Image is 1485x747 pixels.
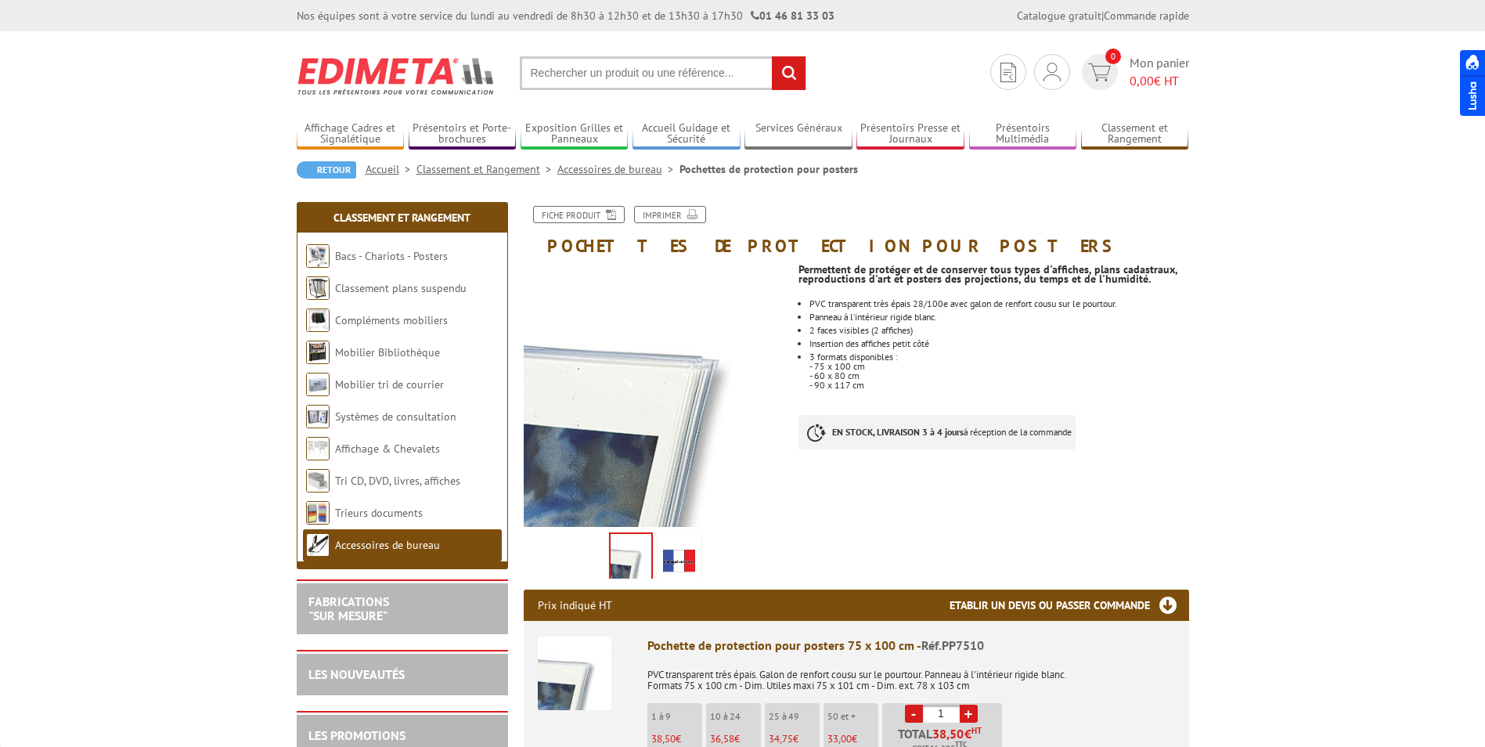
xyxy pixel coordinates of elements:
[308,666,405,682] a: LES NOUVEAUTÉS
[832,426,964,438] strong: EN STOCK, LIVRAISON 3 à 4 jours
[809,371,1188,381] div: - 60 x 80 cm
[661,536,698,584] img: edimeta_produit_fabrique_en_france.jpg
[1130,54,1189,90] span: Mon panier
[306,469,330,493] img: Tri CD, DVD, livres, affiches
[297,121,405,147] a: Affichage Cadres et Signalétique
[306,405,330,428] img: Systèmes de consultation
[1017,8,1189,23] div: |
[905,705,923,723] a: -
[520,56,806,90] input: Rechercher un produit ou une référence...
[634,206,706,223] a: Imprimer
[1130,72,1189,90] span: € HT
[809,352,1188,362] div: 3 formats disponibles :
[335,313,448,327] a: Compléments mobiliers
[647,637,1175,655] div: Pochette de protection pour posters 75 x 100 cm -
[557,162,679,176] a: Accessoires de bureau
[679,161,858,177] li: Pochettes de protection pour posters
[798,415,1076,449] p: à réception de la commande
[769,711,820,722] p: 25 à 49
[769,734,820,745] p: €
[1130,73,1154,88] span: 0,00
[308,594,389,623] a: FABRICATIONS"Sur Mesure"
[751,9,834,23] strong: 01 46 81 33 03
[921,637,984,653] span: Réf.PP7510
[827,734,878,745] p: €
[960,705,978,723] a: +
[306,501,330,525] img: Trieurs documents
[1081,121,1189,147] a: Classement et Rangement
[971,725,982,736] sup: HT
[809,326,1188,335] p: 2 faces visibles (2 affiches)
[366,162,416,176] a: Accueil
[335,474,460,488] a: Tri CD, DVD, livres, affiches
[416,162,557,176] a: Classement et Rangement
[335,345,440,359] a: Mobilier Bibliothèque
[1088,63,1111,81] img: devis rapide
[297,8,834,23] div: Nos équipes sont à votre service du lundi au vendredi de 8h30 à 12h30 et de 13h30 à 17h30
[1078,54,1189,90] a: devis rapide 0 Mon panier 0,00€ HT
[306,373,330,396] img: Mobilier tri de courrier
[306,244,330,268] img: Bacs - Chariots - Posters
[297,47,496,105] img: Edimeta
[856,121,964,147] a: Présentoirs Presse et Journaux
[335,538,440,552] a: Accessoires de bureau
[1017,9,1101,23] a: Catalogue gratuit
[1105,49,1121,64] span: 0
[710,732,734,745] span: 36,58
[651,732,676,745] span: 38,50
[827,732,852,745] span: 33,00
[827,711,878,722] p: 50 et +
[710,734,761,745] p: €
[633,121,741,147] a: Accueil Guidage et Sécurité
[306,341,330,364] img: Mobilier Bibliothèque
[744,121,852,147] a: Services Généraux
[1043,63,1061,81] img: devis rapide
[308,727,405,743] a: LES PROMOTIONS
[538,590,612,621] p: Prix indiqué HT
[969,121,1077,147] a: Présentoirs Multimédia
[651,734,702,745] p: €
[335,377,444,392] a: Mobilier tri de courrier
[521,121,629,147] a: Exposition Grilles et Panneaux
[809,339,1188,348] li: Insertion des affiches petit côté
[306,533,330,557] img: Accessoires de bureau
[335,506,423,520] a: Trieurs documents
[964,727,971,740] span: €
[409,121,517,147] a: Présentoirs et Porte-brochures
[950,590,1189,621] h3: Etablir un devis ou passer commande
[932,727,964,740] span: 38,50
[809,381,1188,390] div: - 90 x 117 cm
[538,637,611,710] img: Pochette de protection pour posters 75 x 100 cm
[647,659,1175,691] p: PVC transparent très épais. Galon de renfort cousu sur le pourtour. Panneau à l’intérieur rigide ...
[335,410,456,424] a: Systèmes de consultation
[306,437,330,460] img: Affichage & Chevalets
[809,299,1188,309] li: PVC transparent très épais 28/100e avec galon de renfort cousu sur le pourtour.
[651,711,702,722] p: 1 à 9
[306,309,330,332] img: Compléments mobiliers
[611,534,651,583] img: pp7510_pochettes_de_protection_pour_posters_75x100cm.jpg
[809,362,1188,371] div: - 75 x 100 cm
[306,276,330,300] img: Classement plans suspendu
[1000,63,1016,82] img: devis rapide
[809,312,1188,322] li: Panneau à l’intérieur rigide blanc.
[710,711,761,722] p: 10 à 24
[1104,9,1189,23] a: Commande rapide
[335,442,440,456] a: Affichage & Chevalets
[335,249,448,263] a: Bacs - Chariots - Posters
[798,262,1177,286] strong: Permettent de protéger et de conserver tous types d'affiches, plans cadastraux, reproductions d'a...
[772,56,806,90] input: rechercher
[333,211,470,225] a: Classement et Rangement
[769,732,793,745] span: 34,75
[297,161,356,179] a: Retour
[533,206,625,223] a: Fiche produit
[524,263,788,527] img: pp7510_pochettes_de_protection_pour_posters_75x100cm.jpg
[335,281,467,295] a: Classement plans suspendu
